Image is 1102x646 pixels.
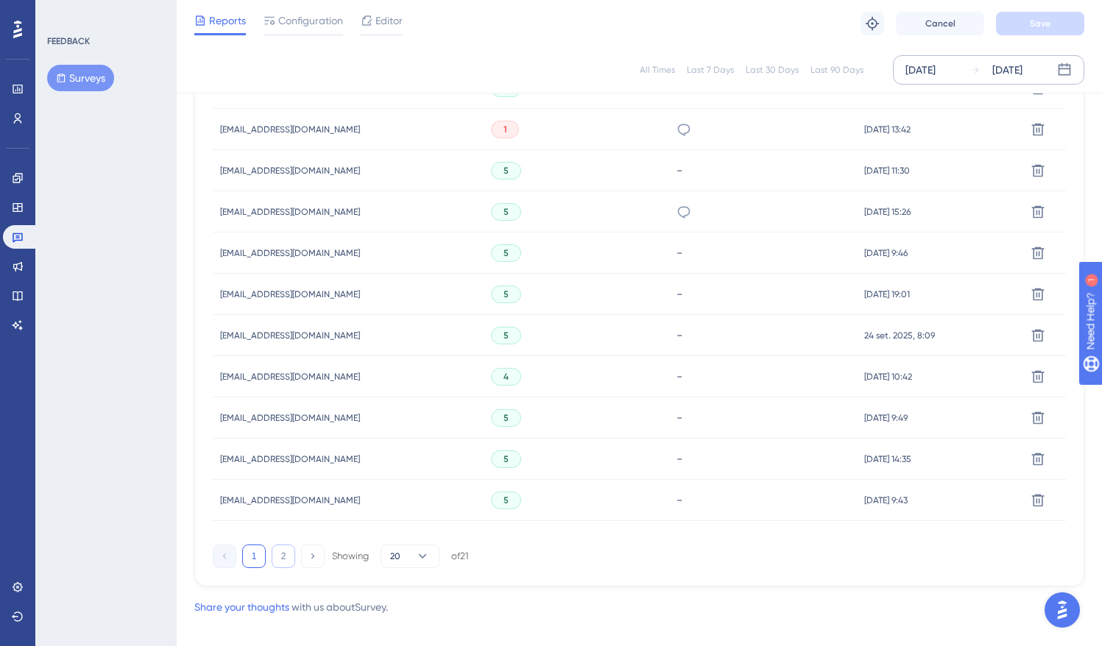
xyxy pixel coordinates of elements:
span: [EMAIL_ADDRESS][DOMAIN_NAME] [220,371,360,383]
div: Last 90 Days [810,64,863,76]
span: [DATE] 9:43 [864,494,908,506]
span: [EMAIL_ADDRESS][DOMAIN_NAME] [220,412,360,424]
div: All Times [640,64,675,76]
div: FEEDBACK [47,35,90,47]
span: [EMAIL_ADDRESS][DOMAIN_NAME] [220,124,360,135]
button: Save [996,12,1084,35]
div: - [677,411,850,425]
div: - [677,493,850,507]
div: Last 7 Days [687,64,734,76]
span: Editor [375,12,403,29]
span: Save [1030,18,1050,29]
button: 2 [272,544,295,568]
span: [EMAIL_ADDRESS][DOMAIN_NAME] [220,165,360,177]
button: 20 [381,544,439,568]
span: 5 [504,288,509,300]
span: [EMAIL_ADDRESS][DOMAIN_NAME] [220,247,360,259]
button: 1 [242,544,266,568]
span: [DATE] 11:30 [864,165,910,177]
span: [EMAIL_ADDRESS][DOMAIN_NAME] [220,288,360,300]
span: [EMAIL_ADDRESS][DOMAIN_NAME] [220,330,360,341]
a: Share your thoughts [194,601,289,613]
span: [EMAIL_ADDRESS][DOMAIN_NAME] [220,494,360,506]
div: - [677,287,850,301]
div: - [677,328,850,342]
div: with us about Survey . [194,598,388,616]
div: [DATE] [992,61,1022,79]
div: - [677,246,850,260]
span: 5 [504,247,509,259]
button: Cancel [896,12,984,35]
span: [DATE] 9:46 [864,247,908,259]
span: Need Help? [35,4,92,21]
div: - [677,452,850,466]
div: of 21 [451,550,468,563]
span: [DATE] 13:42 [864,124,911,135]
span: 4 [504,371,509,383]
span: [EMAIL_ADDRESS][DOMAIN_NAME] [220,206,360,218]
span: 5 [504,206,509,218]
span: [DATE] 14:35 [864,453,911,465]
iframe: UserGuiding AI Assistant Launcher [1040,588,1084,632]
span: [DATE] 19:01 [864,288,910,300]
div: Last 30 Days [746,64,799,76]
span: 5 [504,453,509,465]
div: Showing [332,550,369,563]
div: - [677,163,850,177]
div: [DATE] [905,61,936,79]
span: Configuration [278,12,343,29]
span: [EMAIL_ADDRESS][DOMAIN_NAME] [220,453,360,465]
span: 20 [390,550,400,562]
span: 5 [504,494,509,506]
span: 24 set. 2025, 8:09 [864,330,935,341]
span: Reports [209,12,246,29]
span: Cancel [925,18,956,29]
span: 5 [504,330,509,341]
span: [DATE] 15:26 [864,206,911,218]
span: 5 [504,412,509,424]
span: [DATE] 9:49 [864,412,908,424]
div: 1 [102,7,107,19]
span: [DATE] 10:42 [864,371,912,383]
span: 5 [504,165,509,177]
div: - [677,369,850,383]
button: Surveys [47,65,114,91]
span: 1 [504,124,506,135]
